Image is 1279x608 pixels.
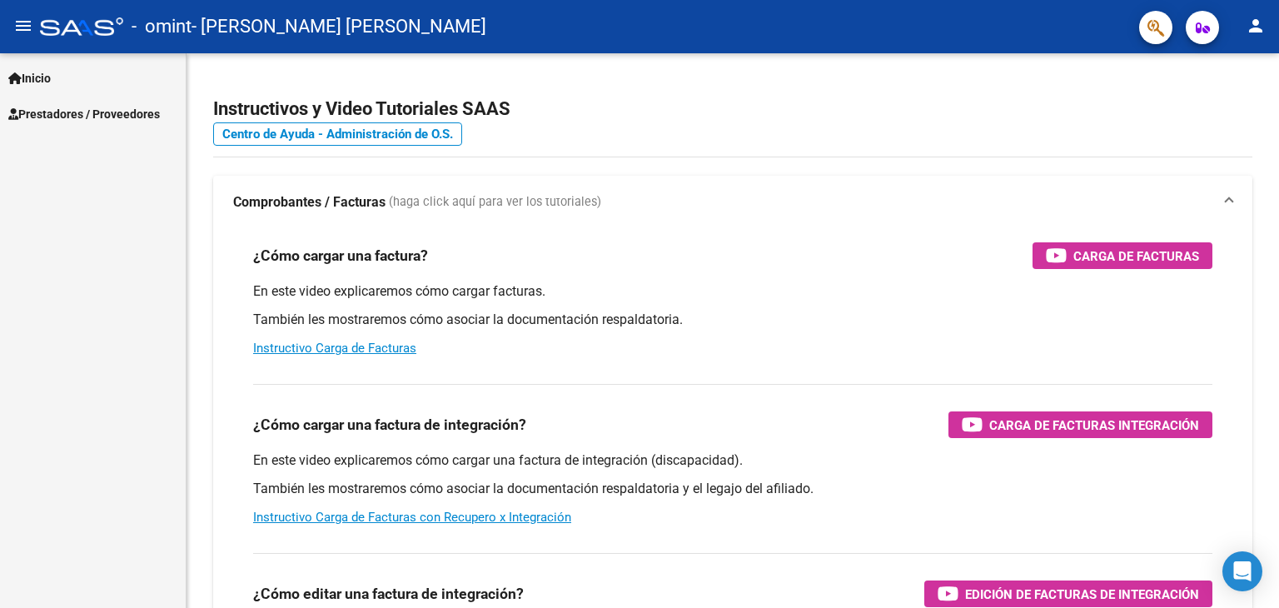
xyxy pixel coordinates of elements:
[253,341,416,356] a: Instructivo Carga de Facturas
[948,411,1212,438] button: Carga de Facturas Integración
[13,16,33,36] mat-icon: menu
[213,122,462,146] a: Centro de Ayuda - Administración de O.S.
[253,451,1212,470] p: En este video explicaremos cómo cargar una factura de integración (discapacidad).
[965,584,1199,605] span: Edición de Facturas de integración
[253,244,428,267] h3: ¿Cómo cargar una factura?
[1246,16,1266,36] mat-icon: person
[213,176,1252,229] mat-expansion-panel-header: Comprobantes / Facturas (haga click aquí para ver los tutoriales)
[253,311,1212,329] p: También les mostraremos cómo asociar la documentación respaldatoria.
[253,282,1212,301] p: En este video explicaremos cómo cargar facturas.
[389,193,601,212] span: (haga click aquí para ver los tutoriales)
[213,93,1252,125] h2: Instructivos y Video Tutoriales SAAS
[1222,551,1262,591] div: Open Intercom Messenger
[253,480,1212,498] p: También les mostraremos cómo asociar la documentación respaldatoria y el legajo del afiliado.
[192,8,486,45] span: - [PERSON_NAME] [PERSON_NAME]
[253,582,524,606] h3: ¿Cómo editar una factura de integración?
[1073,246,1199,267] span: Carga de Facturas
[1033,242,1212,269] button: Carga de Facturas
[253,510,571,525] a: Instructivo Carga de Facturas con Recupero x Integración
[924,581,1212,607] button: Edición de Facturas de integración
[253,413,526,436] h3: ¿Cómo cargar una factura de integración?
[8,105,160,123] span: Prestadores / Proveedores
[233,193,386,212] strong: Comprobantes / Facturas
[8,69,51,87] span: Inicio
[989,415,1199,436] span: Carga de Facturas Integración
[132,8,192,45] span: - omint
